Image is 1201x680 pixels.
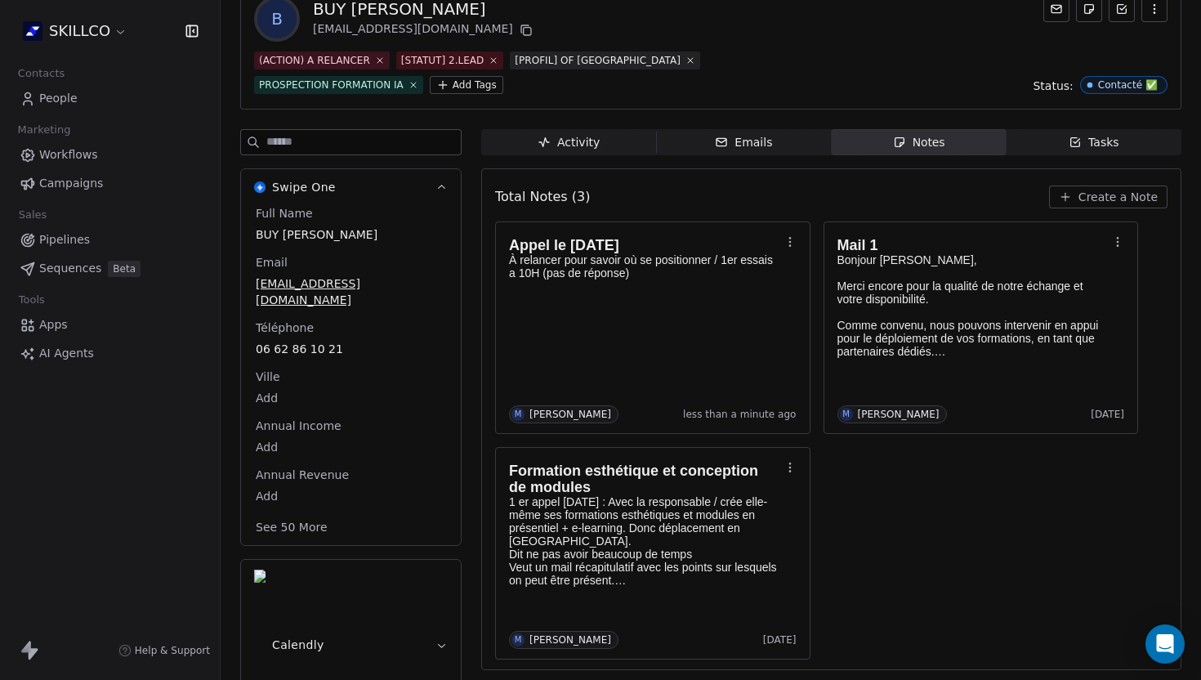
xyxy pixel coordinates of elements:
p: Merci encore pour la qualité de notre échange et votre disponibilité. [837,280,1109,306]
span: Ville [252,369,284,385]
span: Beta [108,261,141,277]
span: Calendly [272,637,324,653]
span: Marketing [11,118,78,142]
a: Apps [13,311,207,338]
span: Add [256,488,446,504]
p: Comme convenu, nous pouvons intervenir en appui pour le déploiement de vos formations, en tant qu... [837,319,1109,358]
h1: Formation esthétique et conception de modules [509,463,780,495]
div: [PROFIL] OF [GEOGRAPHIC_DATA] [515,53,681,68]
span: Tools [11,288,51,312]
a: People [13,85,207,112]
div: (ACTION) A RELANCER [259,53,370,68]
div: [STATUT] 2.LEAD [401,53,484,68]
button: Swipe OneSwipe One [241,169,461,205]
p: 1 er appel [DATE] : Avec la responsable / crée elle-même ses formations esthétiques et modules en... [509,495,780,548]
button: Add Tags [430,76,503,94]
span: Status: [1033,78,1073,94]
div: Emails [715,134,772,151]
span: People [39,90,78,107]
span: Swipe One [272,179,336,195]
a: Campaigns [13,170,207,197]
span: AI Agents [39,345,94,362]
h1: Mail 1 [837,237,1109,253]
a: Workflows [13,141,207,168]
span: less than a minute ago [683,408,796,421]
p: Veut un mail récapitulatif avec les points sur lesquels on peut être présent. [509,561,780,587]
span: Téléphone [252,320,317,336]
span: Sequences [39,260,101,277]
img: Swipe One [254,181,266,193]
span: [DATE] [763,633,797,646]
span: Total Notes (3) [495,187,590,207]
span: Sales [11,203,54,227]
div: M [842,408,850,421]
a: Pipelines [13,226,207,253]
span: Workflows [39,146,98,163]
span: [EMAIL_ADDRESS][DOMAIN_NAME] [256,275,446,308]
span: [DATE] [1091,408,1124,421]
a: AI Agents [13,340,207,367]
p: Bonjour [PERSON_NAME], [837,253,1109,266]
div: Open Intercom Messenger [1145,624,1185,664]
button: SKILLCO [20,17,131,45]
span: Add [256,390,446,406]
div: Activity [538,134,600,151]
a: SequencesBeta [13,255,207,282]
div: Tasks [1069,134,1119,151]
span: SKILLCO [49,20,110,42]
button: Create a Note [1049,186,1168,208]
span: Help & Support [135,644,210,657]
div: [PERSON_NAME] [858,409,940,420]
span: Pipelines [39,231,90,248]
p: Dit ne pas avoir beaucoup de temps [509,548,780,561]
span: Create a Note [1078,189,1158,205]
div: [PERSON_NAME] [529,409,611,420]
div: M [515,408,522,421]
span: Annual Income [252,418,345,434]
h1: Appel le [DATE] [509,237,780,253]
button: See 50 More [246,512,337,542]
div: [EMAIL_ADDRESS][DOMAIN_NAME] [313,20,536,40]
span: Add [256,439,446,455]
div: Swipe OneSwipe One [241,205,461,545]
span: BUY [PERSON_NAME] [256,226,446,243]
span: Apps [39,316,68,333]
span: Full Name [252,205,316,221]
span: Email [252,254,291,271]
div: PROSPECTION FORMATION IA [259,78,404,92]
div: M [515,633,522,646]
img: Skillco%20logo%20icon%20(2).png [23,21,42,41]
span: 06 62 86 10 21 [256,341,446,357]
span: Annual Revenue [252,467,352,483]
span: Campaigns [39,175,103,192]
div: Contacté ✅ [1098,79,1158,91]
span: Contacts [11,61,72,86]
p: À relancer pour savoir où se positionner / 1er essais a 10H (pas de réponse) [509,253,780,280]
div: [PERSON_NAME] [529,634,611,646]
a: Help & Support [118,644,210,657]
